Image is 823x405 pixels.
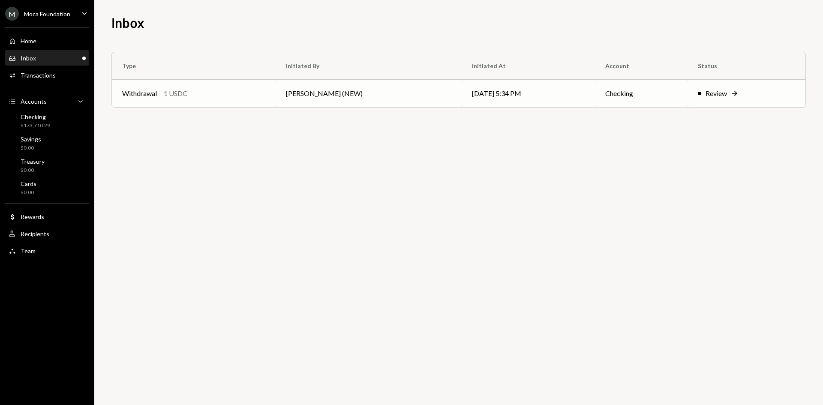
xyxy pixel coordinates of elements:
a: Savings$0.00 [5,133,89,153]
div: Inbox [21,54,36,62]
div: Checking [21,113,50,120]
div: Cards [21,180,36,187]
div: $0.00 [21,144,41,152]
th: Status [688,52,805,80]
a: Transactions [5,67,89,83]
div: Moca Foundation [24,10,70,18]
div: Withdrawal [122,88,157,99]
div: Team [21,247,36,255]
a: Accounts [5,93,89,109]
div: Rewards [21,213,44,220]
a: Team [5,243,89,258]
a: Treasury$0.00 [5,155,89,176]
td: Checking [595,80,688,107]
div: Recipients [21,230,49,237]
a: Inbox [5,50,89,66]
h1: Inbox [111,14,144,31]
th: Type [112,52,276,80]
div: 1 USDC [164,88,187,99]
td: [DATE] 5:34 PM [462,80,595,107]
a: Checking$173,710.29 [5,111,89,131]
div: M [5,7,19,21]
div: Transactions [21,72,56,79]
th: Initiated At [462,52,595,80]
div: $0.00 [21,189,36,196]
a: Rewards [5,209,89,224]
td: [PERSON_NAME] (NEW) [276,80,462,107]
div: Savings [21,135,41,143]
div: $173,710.29 [21,122,50,129]
a: Cards$0.00 [5,177,89,198]
div: Accounts [21,98,47,105]
div: Review [706,88,727,99]
div: Treasury [21,158,45,165]
div: $0.00 [21,167,45,174]
div: Home [21,37,36,45]
th: Account [595,52,688,80]
a: Home [5,33,89,48]
th: Initiated By [276,52,462,80]
a: Recipients [5,226,89,241]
